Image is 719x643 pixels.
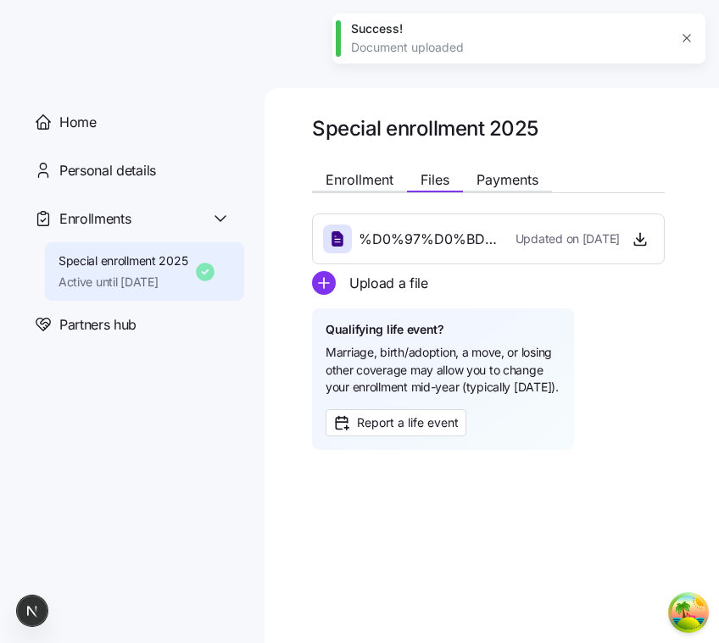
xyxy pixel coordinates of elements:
[359,229,502,250] span: %D0%97%D0%BD%D1%96%D0%BC%D0%BE%D0%BA_%D0%B5%D0%BA%D1%80%D0%B0%D0%BD%D0%B0_2025-09-12_%D0%BE_15.28...
[326,322,444,337] h1: Qualifying life event?
[326,173,393,186] span: Enrollment
[59,274,188,291] span: Active until [DATE]
[326,409,466,436] button: Report a life event
[351,20,668,37] div: Success!
[59,160,156,181] span: Personal details
[349,273,428,294] span: Upload a file
[516,230,620,247] span: Updated on [DATE]
[421,173,449,186] span: Files
[59,112,97,133] span: Home
[357,414,459,431] span: Report a life event
[59,208,131,230] span: Enrollments
[351,39,668,56] div: Document uploaded
[477,173,538,186] span: Payments
[312,271,336,295] svg: add icon
[672,596,705,629] button: Open Tanstack query devtools
[59,314,137,335] span: Partners hub
[326,344,560,396] span: Marriage, birth/adoption, a move, or losing other coverage may allow you to change your enrollmen...
[312,115,665,141] h1: Special enrollment 2025
[59,252,188,269] span: Special enrollment 2025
